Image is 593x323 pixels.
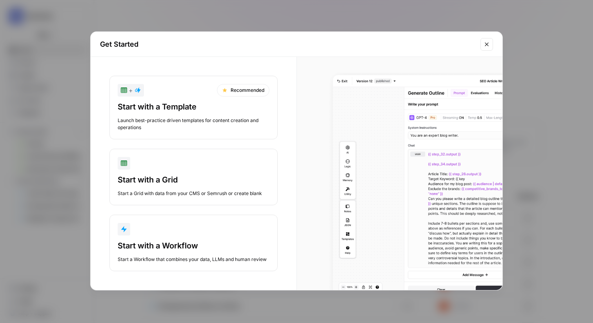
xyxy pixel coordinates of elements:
[109,149,278,205] button: Start with a GridStart a Grid with data from your CMS or Semrush or create blank
[118,190,269,197] div: Start a Grid with data from your CMS or Semrush or create blank
[118,101,269,112] div: Start with a Template
[480,38,493,51] button: Close modal
[109,76,278,139] button: +RecommendedStart with a TemplateLaunch best-practice driven templates for content creation and o...
[118,256,269,263] div: Start a Workflow that combines your data, LLMs and human review
[109,215,278,271] button: Start with a WorkflowStart a Workflow that combines your data, LLMs and human review
[118,174,269,185] div: Start with a Grid
[100,39,476,50] h2: Get Started
[118,240,269,251] div: Start with a Workflow
[118,117,269,131] div: Launch best-practice driven templates for content creation and operations
[121,86,141,95] div: +
[217,84,269,97] div: Recommended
